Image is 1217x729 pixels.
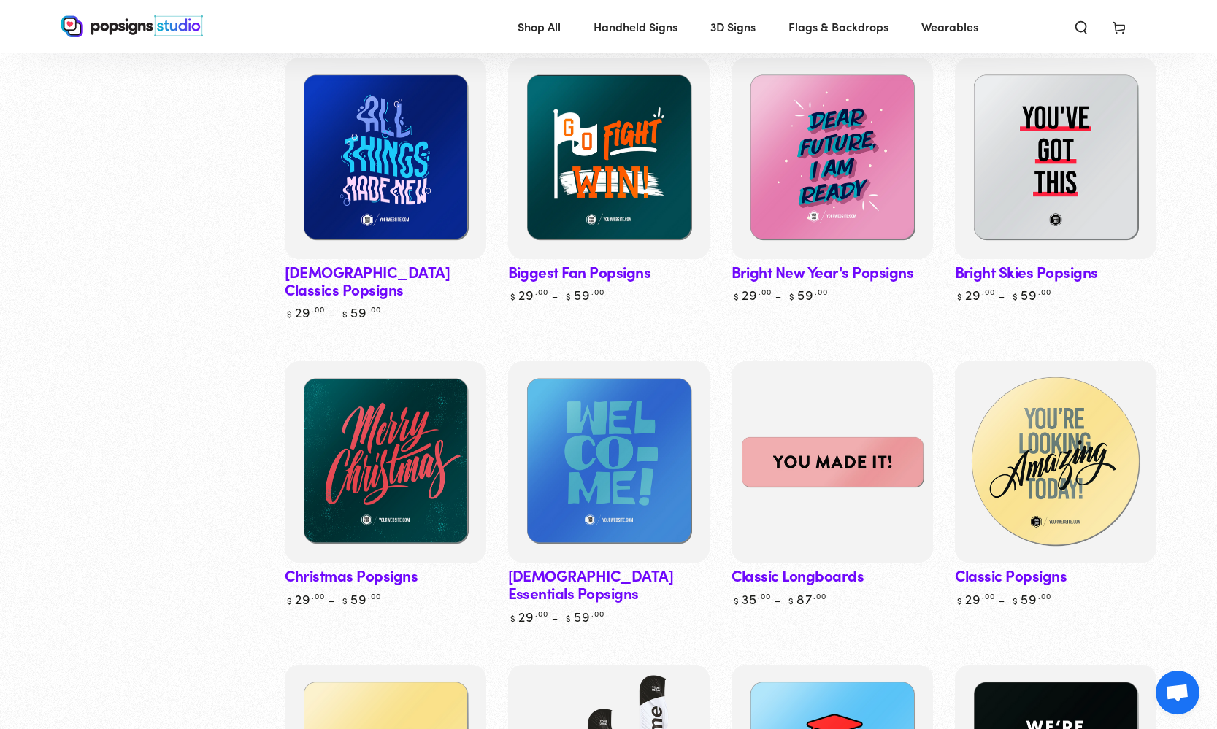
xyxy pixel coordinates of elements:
a: Christmas PopsignsChristmas Popsigns [285,361,486,563]
a: Bright Skies PopsignsBright Skies Popsigns [955,58,1156,259]
a: Open chat [1156,671,1199,714]
a: Wearables [910,7,989,46]
a: Shop All [507,7,572,46]
a: Handheld Signs [583,7,688,46]
img: Classic Popsigns [951,358,1159,566]
a: Flags & Backdrops [778,7,899,46]
a: Bright New Year&Bright New Year& [732,58,933,259]
a: Biggest Fan PopsignsBiggest Fan Popsigns [508,58,710,259]
span: 3D Signs [710,16,756,37]
span: Shop All [518,16,561,37]
a: Classic PopsignsClassic Popsigns [955,361,1156,563]
span: Wearables [921,16,978,37]
span: Handheld Signs [594,16,677,37]
a: 3D Signs [699,7,767,46]
a: Baptism Classics PopsignsBaptism Classics Popsigns [285,58,486,259]
summary: Search our site [1062,10,1100,42]
a: Church Essentials PopsignsChurch Essentials Popsigns [508,361,710,563]
span: Flags & Backdrops [788,16,888,37]
img: Popsigns Studio [61,15,203,37]
a: Classic LongboardsClassic Longboards [732,361,933,563]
